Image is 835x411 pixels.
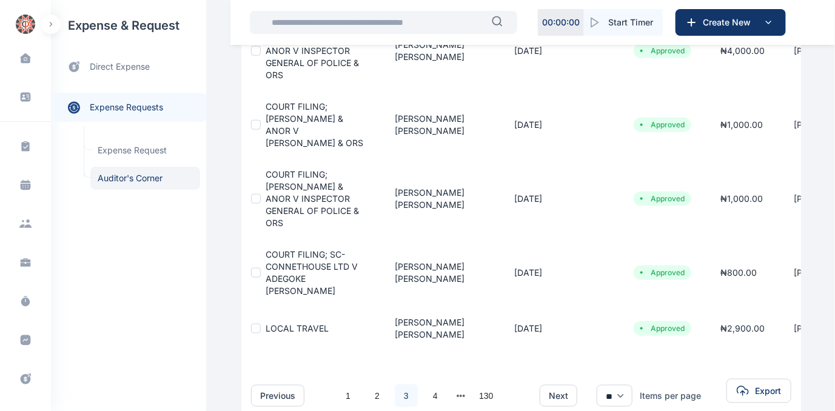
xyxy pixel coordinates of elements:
td: [DATE] [500,239,619,307]
li: Approved [639,120,686,130]
button: next [540,385,577,407]
li: Approved [639,324,686,333]
li: 向后 3 页 [452,387,469,404]
td: [PERSON_NAME] [PERSON_NAME] [380,159,500,239]
a: 4 [424,384,447,407]
span: Create New [698,16,761,28]
li: Approved [639,268,686,278]
button: next page [457,387,466,404]
a: Expense Request [90,139,200,162]
td: [PERSON_NAME] [PERSON_NAME] [380,239,500,307]
li: 3 [394,384,418,408]
a: direct expense [51,51,206,83]
span: Export [755,385,781,397]
td: [DATE] [500,91,619,159]
a: LOCAL TRAVEL [266,323,329,333]
span: ₦ 1,000.00 [720,119,763,130]
a: COURT FILING; [PERSON_NAME] & ANOR V INSPECTOR GENERAL OF POLICE & ORS [266,21,359,80]
span: ₦ 800.00 [720,267,757,278]
li: Approved [639,194,686,204]
td: [PERSON_NAME] [PERSON_NAME] [380,307,500,350]
li: 2 [365,384,389,408]
td: [PERSON_NAME] [PERSON_NAME] [380,11,500,91]
li: 上一页 [314,387,331,404]
a: 130 [475,384,498,407]
a: 1 [337,384,360,407]
span: Start Timer [608,16,653,28]
a: 2 [366,384,389,407]
button: Create New [676,9,786,36]
div: expense requests [51,83,206,122]
li: 130 [474,384,498,408]
td: [PERSON_NAME] [PERSON_NAME] [380,91,500,159]
button: Start Timer [584,9,663,36]
span: ₦ 4,000.00 [720,45,765,56]
a: COURT FILING; [PERSON_NAME] & ANOR V [PERSON_NAME] & ORS [266,101,363,148]
li: 1 [336,384,360,408]
span: ₦ 1,000.00 [720,193,763,204]
span: ₦ 2,900.00 [720,323,765,333]
a: COURT FILING; SC- CONNETHOUSE LTD V ADEGOKE [PERSON_NAME] [266,249,358,296]
td: [DATE] [500,11,619,91]
a: 3 [395,384,418,407]
button: Export [726,379,791,403]
div: Items per page [640,390,701,402]
td: [DATE] [500,307,619,350]
a: COURT FILING; [PERSON_NAME] & ANOR V INSPECTOR GENERAL OF POLICE & ORS [266,169,359,228]
a: expense requests [51,93,206,122]
li: 4 [423,384,448,408]
li: 下一页 [503,387,520,404]
p: 00 : 00 : 00 [542,16,580,28]
button: previous [251,385,304,407]
li: Approved [639,46,686,56]
span: direct expense [90,61,150,73]
a: Auditor's Corner [90,167,200,190]
td: [DATE] [500,159,619,239]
